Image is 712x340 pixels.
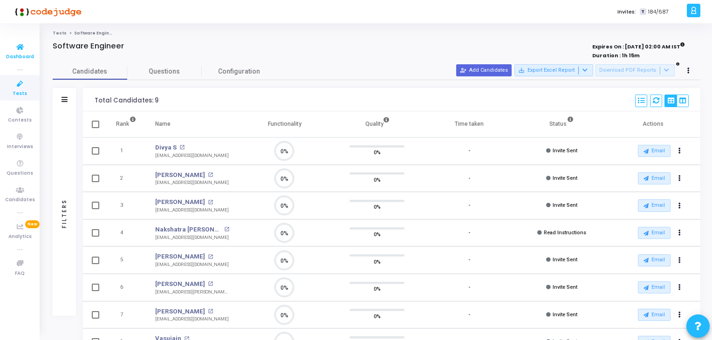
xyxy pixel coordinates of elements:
[596,64,675,76] button: Download PDF Reports
[468,229,470,237] div: -
[155,307,205,316] a: [PERSON_NAME]
[6,53,34,61] span: Dashboard
[53,30,700,36] nav: breadcrumb
[673,172,686,185] button: Actions
[544,230,586,236] span: Read Instructions
[516,111,608,137] th: Status
[13,90,27,98] span: Tests
[673,226,686,239] button: Actions
[106,301,146,329] td: 7
[374,257,381,266] span: 0%
[8,116,32,124] span: Contests
[514,64,593,76] button: Export Excel Report
[239,111,331,137] th: Functionality
[592,41,685,51] strong: Expires On : [DATE] 02:00 AM IST
[12,2,82,21] img: logo
[7,170,33,177] span: Questions
[673,145,686,158] button: Actions
[106,137,146,165] td: 1
[374,284,381,293] span: 0%
[468,175,470,183] div: -
[208,309,213,314] mat-icon: open_in_new
[155,279,205,289] a: [PERSON_NAME]
[155,207,229,214] div: [EMAIL_ADDRESS][DOMAIN_NAME]
[106,192,146,219] td: 3
[15,270,25,278] span: FAQ
[468,311,470,319] div: -
[648,8,669,16] span: 184/687
[155,289,229,296] div: [EMAIL_ADDRESS][PERSON_NAME][DOMAIN_NAME]
[638,281,671,293] button: Email
[664,95,689,107] div: View Options
[155,119,171,129] div: Name
[179,145,185,150] mat-icon: open_in_new
[673,254,686,267] button: Actions
[60,162,68,265] div: Filters
[468,147,470,155] div: -
[224,227,229,232] mat-icon: open_in_new
[95,97,158,104] div: Total Candidates: 9
[673,308,686,321] button: Actions
[374,148,381,157] span: 0%
[638,227,671,239] button: Email
[106,219,146,247] td: 4
[374,230,381,239] span: 0%
[208,172,213,177] mat-icon: open_in_new
[460,67,466,74] mat-icon: person_add_alt
[638,172,671,184] button: Email
[155,152,229,159] div: [EMAIL_ADDRESS][DOMAIN_NAME]
[7,143,33,151] span: Interviews
[640,8,646,15] span: T
[374,175,381,184] span: 0%
[468,256,470,264] div: -
[553,257,577,263] span: Invite Sent
[155,170,205,180] a: [PERSON_NAME]
[468,284,470,292] div: -
[155,316,229,323] div: [EMAIL_ADDRESS][DOMAIN_NAME]
[208,200,213,205] mat-icon: open_in_new
[455,119,484,129] div: Time taken
[208,281,213,286] mat-icon: open_in_new
[468,202,470,210] div: -
[553,312,577,318] span: Invite Sent
[218,67,260,76] span: Configuration
[592,52,640,59] strong: Duration : 1h 15m
[673,199,686,212] button: Actions
[106,274,146,301] td: 6
[638,309,671,321] button: Email
[208,254,213,259] mat-icon: open_in_new
[155,143,177,152] a: Divya S
[106,246,146,274] td: 5
[673,281,686,294] button: Actions
[456,64,512,76] button: Add Candidates
[638,199,671,211] button: Email
[106,165,146,192] td: 2
[617,8,636,16] label: Invites:
[155,225,221,234] a: Nakshatra [PERSON_NAME]
[155,252,205,261] a: [PERSON_NAME]
[155,197,205,207] a: [PERSON_NAME]
[331,111,423,137] th: Quality
[8,233,32,241] span: Analytics
[155,179,229,186] div: [EMAIL_ADDRESS][DOMAIN_NAME]
[638,145,671,157] button: Email
[518,67,525,74] mat-icon: save_alt
[106,111,146,137] th: Rank
[553,202,577,208] span: Invite Sent
[155,261,229,268] div: [EMAIL_ADDRESS][DOMAIN_NAME]
[553,284,577,290] span: Invite Sent
[127,67,202,76] span: Questions
[608,111,700,137] th: Actions
[553,148,577,154] span: Invite Sent
[53,67,127,76] span: Candidates
[5,196,35,204] span: Candidates
[155,234,229,241] div: [EMAIL_ADDRESS][DOMAIN_NAME]
[374,311,381,320] span: 0%
[53,41,124,51] h4: Software Engineer
[25,220,40,228] span: New
[74,30,117,36] span: Software Engineer
[553,175,577,181] span: Invite Sent
[53,30,67,36] a: Tests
